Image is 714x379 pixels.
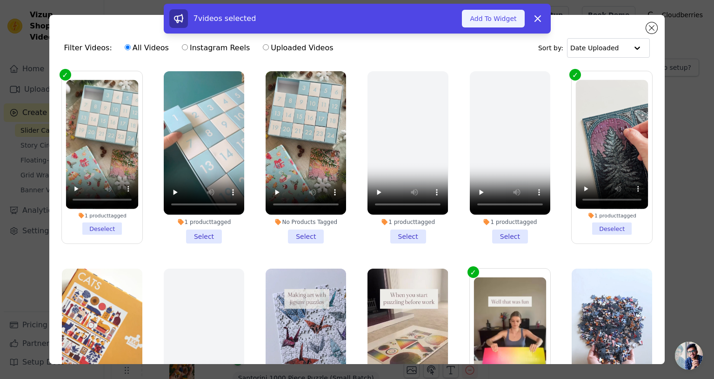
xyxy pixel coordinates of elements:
[462,10,524,27] button: Add To Widget
[181,42,250,54] label: Instagram Reels
[367,218,448,226] div: 1 product tagged
[164,218,244,226] div: 1 product tagged
[266,218,346,226] div: No Products Tagged
[262,42,334,54] label: Uploaded Videos
[538,38,650,58] div: Sort by:
[194,14,256,23] span: 7 videos selected
[64,37,339,59] div: Filter Videos:
[576,212,648,219] div: 1 product tagged
[124,42,169,54] label: All Videos
[66,212,138,219] div: 1 product tagged
[675,342,703,370] a: Open chat
[470,218,550,226] div: 1 product tagged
